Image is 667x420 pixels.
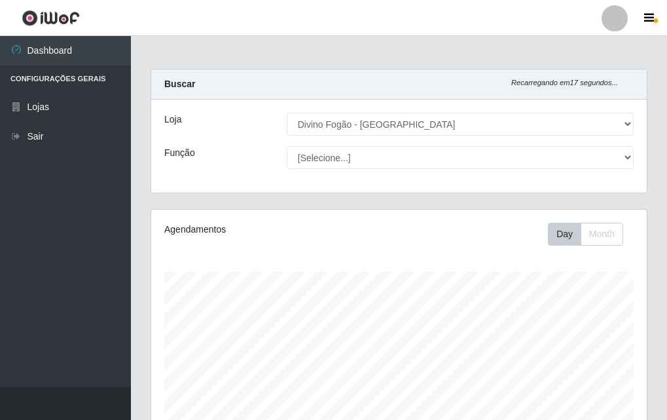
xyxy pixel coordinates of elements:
i: Recarregando em 17 segundos... [511,79,618,86]
div: First group [548,223,623,246]
label: Loja [164,113,181,126]
div: Toolbar with button groups [548,223,634,246]
div: Agendamentos [164,223,348,237]
button: Month [581,223,623,246]
label: Função [164,146,195,160]
button: Day [548,223,581,246]
strong: Buscar [164,79,195,89]
img: CoreUI Logo [22,10,80,26]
